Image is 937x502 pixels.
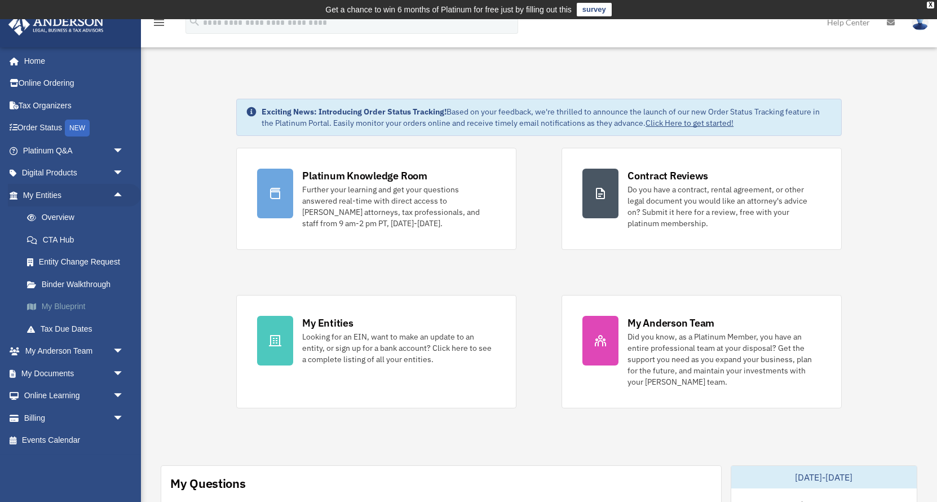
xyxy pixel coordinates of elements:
strong: Exciting News: Introducing Order Status Tracking! [262,107,447,117]
a: Digital Productsarrow_drop_down [8,162,141,184]
a: Home [8,50,135,72]
a: Online Ordering [8,72,141,95]
div: Contract Reviews [627,169,708,183]
a: Binder Walkthrough [16,273,141,296]
span: arrow_drop_down [113,340,135,363]
a: Overview [16,206,141,229]
a: CTA Hub [16,228,141,251]
a: Platinum Knowledge Room Further your learning and get your questions answered real-time with dire... [236,148,516,250]
a: Tax Due Dates [16,318,141,340]
img: User Pic [912,14,929,30]
span: arrow_drop_down [113,385,135,408]
a: Billingarrow_drop_down [8,407,141,429]
a: survey [577,3,612,16]
a: Entity Change Request [16,251,141,274]
i: search [188,15,201,28]
a: My Documentsarrow_drop_down [8,362,141,385]
a: My Blueprint [16,296,141,318]
div: Get a chance to win 6 months of Platinum for free just by filling out this [325,3,572,16]
div: My Questions [170,475,246,492]
a: My Entities Looking for an EIN, want to make an update to an entity, or sign up for a bank accoun... [236,295,516,408]
a: Contract Reviews Do you have a contract, rental agreement, or other legal document you would like... [562,148,842,250]
div: My Anderson Team [627,316,714,330]
a: Order StatusNEW [8,117,141,140]
div: Further your learning and get your questions answered real-time with direct access to [PERSON_NAM... [302,184,496,229]
a: My Anderson Team Did you know, as a Platinum Member, you have an entire professional team at your... [562,295,842,408]
a: Online Learningarrow_drop_down [8,385,141,407]
div: My Entities [302,316,353,330]
span: arrow_drop_down [113,362,135,385]
a: Click Here to get started! [646,118,733,128]
div: Did you know, as a Platinum Member, you have an entire professional team at your disposal? Get th... [627,331,821,387]
div: [DATE]-[DATE] [731,466,917,488]
div: Platinum Knowledge Room [302,169,427,183]
div: Do you have a contract, rental agreement, or other legal document you would like an attorney's ad... [627,184,821,229]
i: menu [152,16,166,29]
a: Tax Organizers [8,94,141,117]
a: My Anderson Teamarrow_drop_down [8,340,141,363]
div: Looking for an EIN, want to make an update to an entity, or sign up for a bank account? Click her... [302,331,496,365]
div: close [927,2,934,8]
span: arrow_drop_down [113,407,135,430]
a: My Entitiesarrow_drop_up [8,184,141,206]
a: Platinum Q&Aarrow_drop_down [8,139,141,162]
div: Based on your feedback, we're thrilled to announce the launch of our new Order Status Tracking fe... [262,106,832,129]
div: NEW [65,120,90,136]
span: arrow_drop_down [113,139,135,162]
span: arrow_drop_up [113,184,135,207]
a: menu [152,20,166,29]
img: Anderson Advisors Platinum Portal [5,14,107,36]
a: Events Calendar [8,429,141,452]
span: arrow_drop_down [113,162,135,185]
